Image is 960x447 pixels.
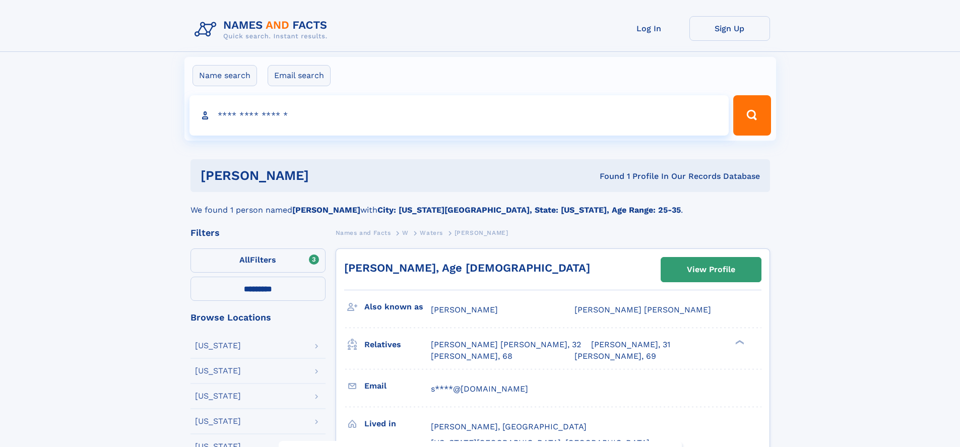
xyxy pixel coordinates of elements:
label: Email search [268,65,331,86]
a: [PERSON_NAME], 68 [431,351,513,362]
h3: Lived in [364,415,431,432]
h3: Email [364,377,431,395]
span: All [239,255,250,265]
label: Name search [193,65,257,86]
img: Logo Names and Facts [190,16,336,43]
div: Found 1 Profile In Our Records Database [454,171,760,182]
span: Waters [420,229,443,236]
span: W [402,229,409,236]
div: View Profile [687,258,735,281]
a: [PERSON_NAME], Age [DEMOGRAPHIC_DATA] [344,262,590,274]
a: Waters [420,226,443,239]
div: ❯ [733,339,745,346]
b: [PERSON_NAME] [292,205,360,215]
div: [US_STATE] [195,367,241,375]
h3: Also known as [364,298,431,315]
span: [PERSON_NAME] [455,229,508,236]
div: [US_STATE] [195,342,241,350]
b: City: [US_STATE][GEOGRAPHIC_DATA], State: [US_STATE], Age Range: 25-35 [377,205,681,215]
span: [PERSON_NAME] [PERSON_NAME] [574,305,711,314]
a: Sign Up [689,16,770,41]
a: W [402,226,409,239]
button: Search Button [733,95,771,136]
span: [PERSON_NAME], [GEOGRAPHIC_DATA] [431,422,587,431]
input: search input [189,95,729,136]
a: Log In [609,16,689,41]
span: [PERSON_NAME] [431,305,498,314]
h1: [PERSON_NAME] [201,169,455,182]
div: [US_STATE] [195,417,241,425]
a: View Profile [661,258,761,282]
div: Browse Locations [190,313,326,322]
a: [PERSON_NAME], 69 [574,351,656,362]
div: [US_STATE] [195,392,241,400]
div: Filters [190,228,326,237]
label: Filters [190,248,326,273]
a: [PERSON_NAME] [PERSON_NAME], 32 [431,339,581,350]
a: Names and Facts [336,226,391,239]
div: We found 1 person named with . [190,192,770,216]
a: [PERSON_NAME], 31 [591,339,670,350]
h3: Relatives [364,336,431,353]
